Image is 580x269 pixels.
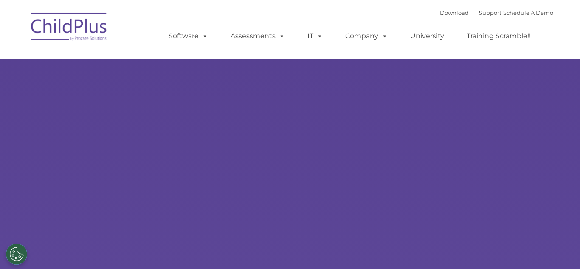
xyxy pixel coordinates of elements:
a: Training Scramble!! [458,28,539,45]
a: Support [479,9,501,16]
font: | [440,9,553,16]
a: University [402,28,453,45]
a: Assessments [222,28,293,45]
a: Schedule A Demo [503,9,553,16]
a: IT [299,28,331,45]
button: Cookies Settings [6,244,27,265]
a: Download [440,9,469,16]
a: Company [337,28,396,45]
img: ChildPlus by Procare Solutions [27,7,112,49]
a: Software [160,28,217,45]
